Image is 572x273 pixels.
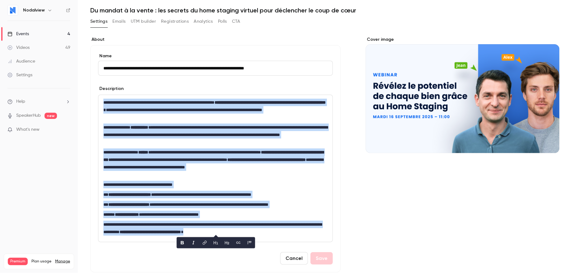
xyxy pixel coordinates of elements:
[200,238,210,248] button: link
[244,238,254,248] button: blockquote
[98,86,124,92] label: Description
[16,98,25,105] span: Help
[45,113,57,119] span: new
[23,7,45,13] h6: Nodalview
[366,36,560,153] section: Cover image
[16,126,40,133] span: What's new
[161,16,189,26] button: Registrations
[7,98,70,105] li: help-dropdown-opener
[7,45,30,51] div: Videos
[90,36,341,43] label: About
[7,31,29,37] div: Events
[194,16,213,26] button: Analytics
[112,16,125,26] button: Emails
[232,16,240,26] button: CTA
[366,36,560,43] label: Cover image
[98,95,333,242] section: description
[98,53,333,59] label: Name
[131,16,156,26] button: UTM builder
[177,238,187,248] button: bold
[188,238,198,248] button: italic
[31,259,51,264] span: Plan usage
[280,252,308,265] button: Cancel
[16,112,41,119] a: SpeakerHub
[7,72,32,78] div: Settings
[63,127,70,133] iframe: Noticeable Trigger
[98,95,333,242] div: editor
[8,5,18,15] img: Nodalview
[90,16,107,26] button: Settings
[55,259,70,264] a: Manage
[8,258,28,265] span: Premium
[90,7,560,14] h1: Du mandat à la vente : les secrets du home staging virtuel pour déclencher le coup de cœur
[218,16,227,26] button: Polls
[7,58,35,64] div: Audience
